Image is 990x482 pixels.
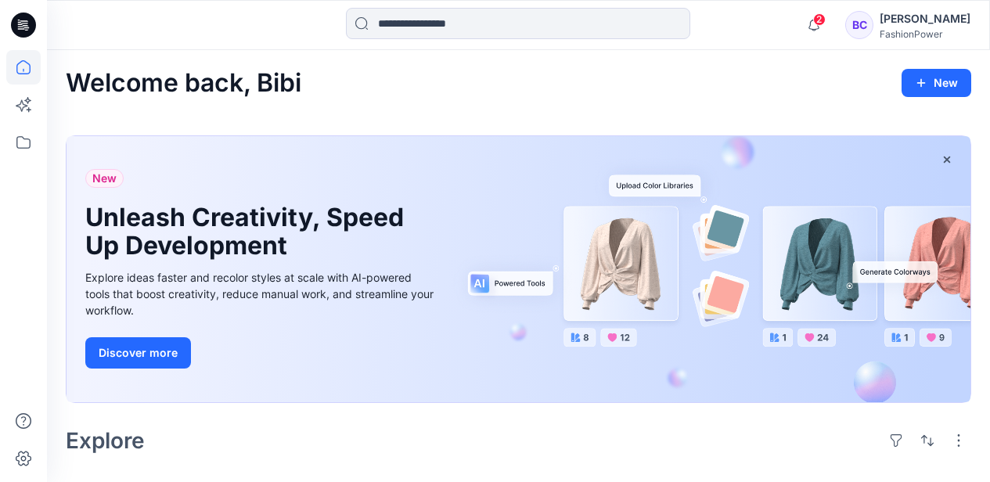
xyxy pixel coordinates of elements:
[85,337,191,369] button: Discover more
[902,69,971,97] button: New
[85,337,437,369] a: Discover more
[92,169,117,188] span: New
[66,428,145,453] h2: Explore
[880,28,970,40] div: FashionPower
[813,13,826,26] span: 2
[85,203,414,260] h1: Unleash Creativity, Speed Up Development
[845,11,873,39] div: BC
[880,9,970,28] div: [PERSON_NAME]
[66,69,301,98] h2: Welcome back, Bibi
[85,269,437,318] div: Explore ideas faster and recolor styles at scale with AI-powered tools that boost creativity, red...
